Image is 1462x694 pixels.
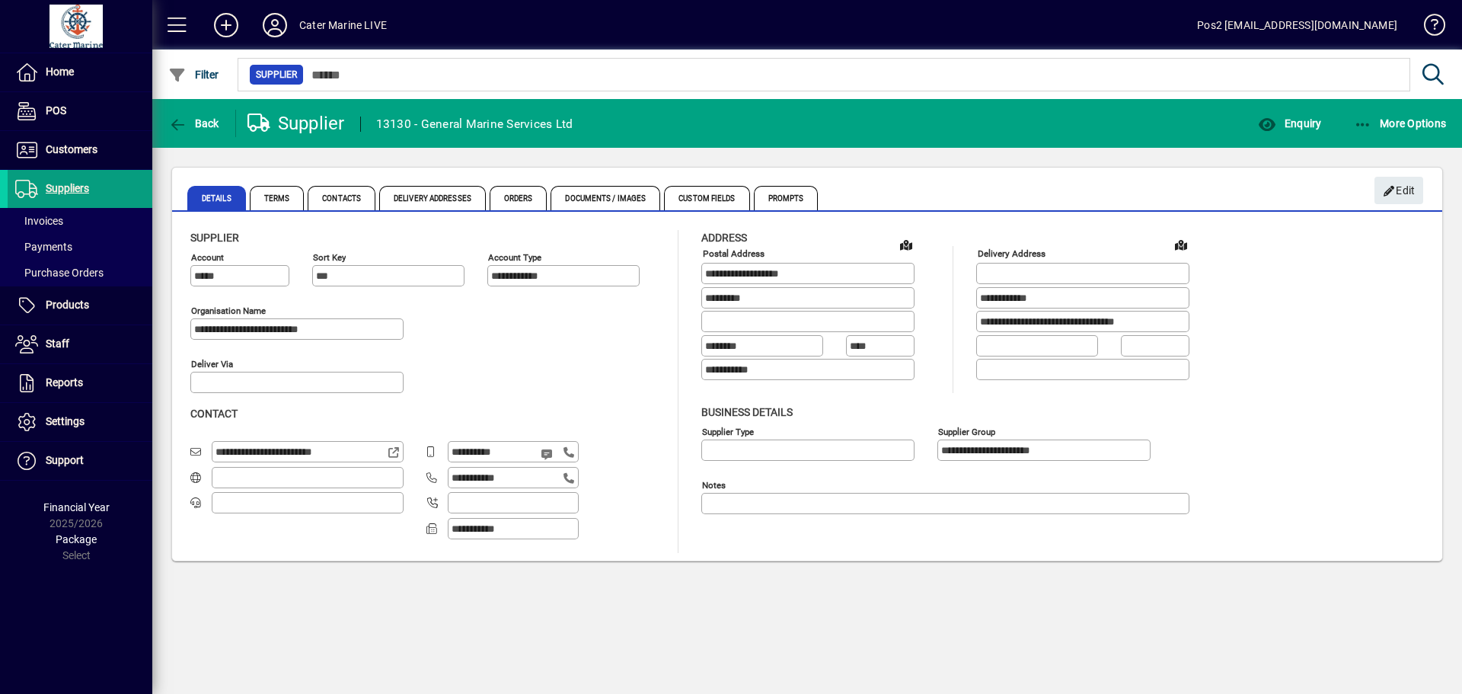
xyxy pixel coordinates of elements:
[190,408,238,420] span: Contact
[46,66,74,78] span: Home
[1350,110,1451,137] button: More Options
[46,376,83,389] span: Reports
[8,260,152,286] a: Purchase Orders
[1197,13,1397,37] div: Pos2 [EMAIL_ADDRESS][DOMAIN_NAME]
[702,479,726,490] mat-label: Notes
[43,501,110,513] span: Financial Year
[8,403,152,441] a: Settings
[1354,117,1447,130] span: More Options
[1254,110,1325,137] button: Enquiry
[46,415,85,427] span: Settings
[1413,3,1443,53] a: Knowledge Base
[1374,177,1423,204] button: Edit
[15,241,72,253] span: Payments
[1383,178,1416,203] span: Edit
[894,232,918,257] a: View on map
[164,61,223,88] button: Filter
[8,92,152,130] a: POS
[152,110,236,137] app-page-header-button: Back
[46,182,89,194] span: Suppliers
[8,208,152,234] a: Invoices
[1169,232,1193,257] a: View on map
[168,117,219,130] span: Back
[701,406,793,418] span: Business details
[313,252,346,263] mat-label: Sort key
[8,442,152,480] a: Support
[168,69,219,81] span: Filter
[191,252,224,263] mat-label: Account
[247,111,345,136] div: Supplier
[702,426,754,437] mat-label: Supplier type
[56,533,97,545] span: Package
[46,454,84,466] span: Support
[308,186,375,210] span: Contacts
[754,186,819,210] span: Prompts
[46,104,66,117] span: POS
[299,13,387,37] div: Cater Marine LIVE
[379,186,486,210] span: Delivery Addresses
[8,286,152,325] a: Products
[251,11,299,39] button: Profile
[164,110,223,137] button: Back
[701,232,747,244] span: Address
[490,186,547,210] span: Orders
[190,232,239,244] span: Supplier
[8,234,152,260] a: Payments
[202,11,251,39] button: Add
[15,267,104,279] span: Purchase Orders
[256,67,297,82] span: Supplier
[8,325,152,363] a: Staff
[1258,117,1321,130] span: Enquiry
[8,53,152,91] a: Home
[664,186,749,210] span: Custom Fields
[530,436,567,472] button: Send SMS
[551,186,660,210] span: Documents / Images
[46,337,69,350] span: Staff
[191,305,266,316] mat-label: Organisation name
[250,186,305,210] span: Terms
[376,112,573,136] div: 13130 - General Marine Services Ltd
[938,426,995,437] mat-label: Supplier group
[8,131,152,169] a: Customers
[8,364,152,402] a: Reports
[488,252,541,263] mat-label: Account Type
[46,299,89,311] span: Products
[187,186,246,210] span: Details
[15,215,63,227] span: Invoices
[46,143,97,155] span: Customers
[191,359,233,369] mat-label: Deliver via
